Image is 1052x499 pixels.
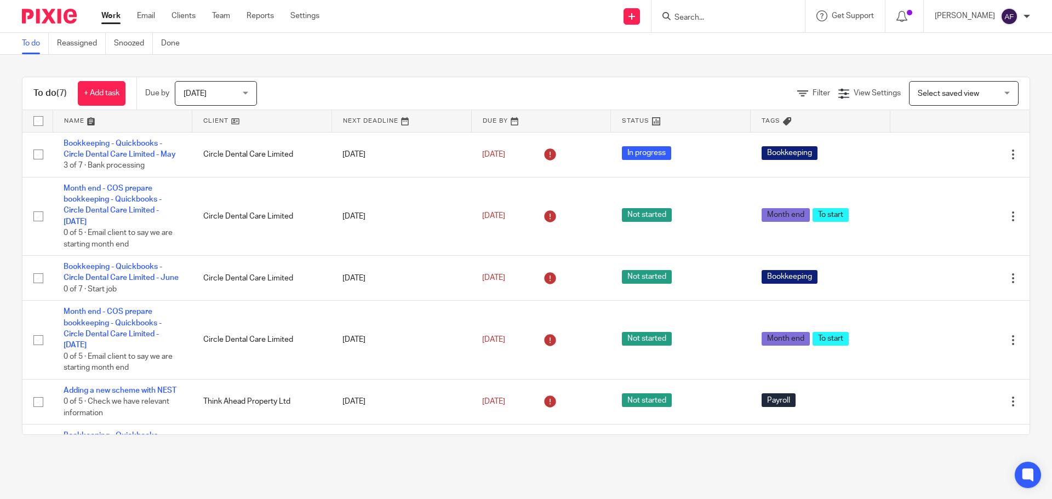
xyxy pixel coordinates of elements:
span: View Settings [854,89,901,97]
span: Not started [622,270,672,284]
span: Month end [762,208,810,222]
a: Team [212,10,230,21]
img: Pixie [22,9,77,24]
span: Month end [762,332,810,346]
h1: To do [33,88,67,99]
span: 0 of 7 · Start job [64,285,117,293]
span: [DATE] [184,90,207,97]
a: Reports [247,10,274,21]
a: Month end - COS prepare bookkeeping - Quickbooks - Circle Dental Care Limited - [DATE] [64,185,162,226]
p: [PERSON_NAME] [935,10,995,21]
td: Circle Dental Care Limited [192,177,332,255]
span: 0 of 5 · Check we have relevant information [64,398,169,417]
a: Email [137,10,155,21]
span: 0 of 5 · Email client to say we are starting month end [64,229,173,248]
td: [DATE] [331,379,471,424]
a: Bookkeeping - Quickbooks - Circle Dental Care Limited - May [64,140,176,158]
a: Month end - COS prepare bookkeeping - Quickbooks - Circle Dental Care Limited - [DATE] [64,308,162,349]
span: To start [813,332,849,346]
td: [DATE] [331,256,471,301]
a: Adding a new scheme with NEST [64,387,176,394]
td: Circle Dental Care Limited [192,256,332,301]
span: To start [813,208,849,222]
a: Clients [171,10,196,21]
td: Think Ahead Property Ltd [192,379,332,424]
img: svg%3E [1000,8,1018,25]
span: [DATE] [482,336,505,343]
a: Reassigned [57,33,106,54]
span: Get Support [832,12,874,20]
a: Settings [290,10,319,21]
a: + Add task [78,81,125,106]
span: Not started [622,208,672,222]
span: [DATE] [482,398,505,405]
span: Tags [762,118,780,124]
td: [DATE] [331,132,471,177]
span: Bookkeeping [762,146,817,160]
span: (7) [56,89,67,97]
a: Bookkeeping - Quickbooks - Circle Dental Care Limited - June [64,263,179,282]
td: Circle Dental Care Limited [192,425,332,469]
td: [DATE] [331,301,471,379]
p: Due by [145,88,169,99]
td: Circle Dental Care Limited [192,301,332,379]
span: [DATE] [482,274,505,282]
span: Not started [622,332,672,346]
span: 0 of 5 · Email client to say we are starting month end [64,353,173,372]
td: [DATE] [331,425,471,469]
span: [DATE] [482,213,505,220]
a: To do [22,33,49,54]
span: Not started [622,393,672,407]
span: In progress [622,146,671,160]
a: Bookkeeping - Quickbooks - Circle Dental Care Limited - July [64,432,176,450]
span: [DATE] [482,151,505,158]
a: Done [161,33,188,54]
input: Search [673,13,772,23]
span: Filter [813,89,830,97]
td: Circle Dental Care Limited [192,132,332,177]
span: 3 of 7 · Bank processing [64,162,145,169]
span: Payroll [762,393,796,407]
span: Select saved view [918,90,979,97]
span: Bookkeeping [762,270,817,284]
td: [DATE] [331,177,471,255]
a: Work [101,10,121,21]
a: Snoozed [114,33,153,54]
